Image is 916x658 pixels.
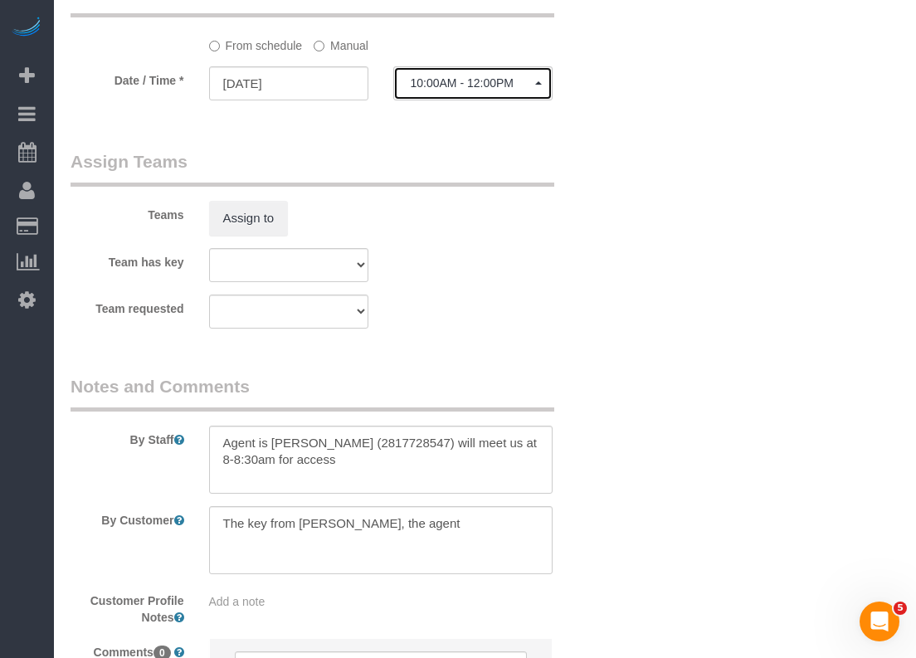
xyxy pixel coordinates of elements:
input: From schedule [209,41,220,51]
button: 10:00AM - 12:00PM [393,66,553,100]
label: Customer Profile Notes [58,587,197,626]
span: Add a note [209,595,266,608]
label: From schedule [209,32,303,54]
iframe: Intercom live chat [860,602,899,641]
label: Team requested [58,295,197,317]
legend: Assign Teams [71,149,554,187]
label: Manual [314,32,368,54]
label: Team has key [58,248,197,271]
label: By Customer [58,506,197,529]
label: By Staff [58,426,197,448]
img: Automaid Logo [10,17,43,40]
input: MM/DD/YYYY [209,66,368,100]
label: Date / Time * [58,66,197,89]
input: Manual [314,41,324,51]
legend: Notes and Comments [71,374,554,412]
button: Assign to [209,201,289,236]
label: Teams [58,201,197,223]
span: 10:00AM - 12:00PM [411,76,535,90]
span: 5 [894,602,907,615]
